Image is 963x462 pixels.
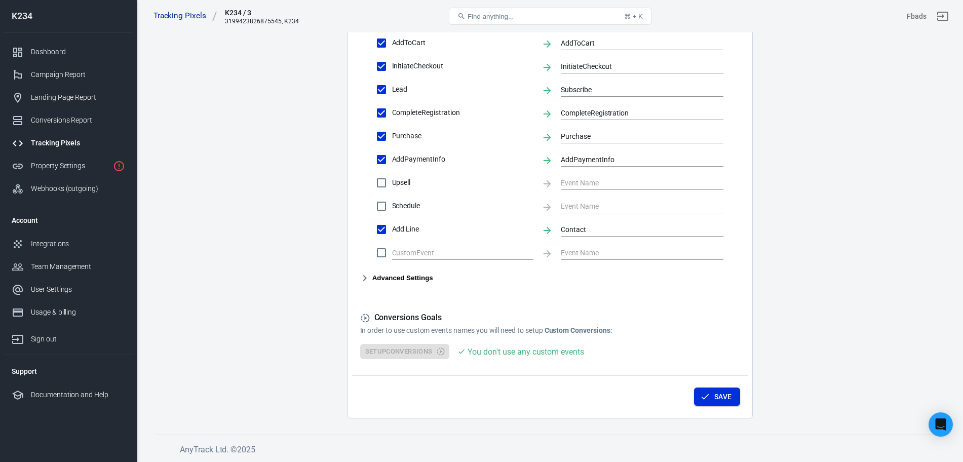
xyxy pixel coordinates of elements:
a: Webhooks (outgoing) [4,177,133,200]
div: Conversions Report [31,115,125,126]
a: Property Settings [4,155,133,177]
span: CompleteRegistration [392,107,533,118]
p: In order to use custom events names you will need to setup : [360,325,740,336]
a: User Settings [4,278,133,301]
span: AddPaymentInfo [392,154,533,165]
li: Account [4,208,133,233]
span: AddToCart [392,37,533,48]
button: Save [694,388,740,406]
div: Campaign Report [31,69,125,80]
a: Dashboard [4,41,133,63]
div: Open Intercom Messenger [929,412,953,437]
a: Sign out [931,4,955,28]
a: Tracking Pixels [153,11,217,21]
input: Event Name [561,153,708,166]
span: Find anything... [468,13,514,20]
input: Event Name [561,130,708,142]
div: User Settings [31,284,125,295]
a: Landing Page Report [4,86,133,109]
span: Lead [392,84,533,95]
div: You don't use any custom events [468,345,584,358]
a: Usage & billing [4,301,133,324]
span: Add Line [392,224,533,235]
a: Tracking Pixels [4,132,133,155]
div: K234 / 3 [225,8,298,18]
input: Event Name [561,36,708,49]
svg: Property is not installed yet [113,160,125,172]
input: Event Name [561,83,708,96]
input: Event Name [561,176,708,189]
div: Sign out [31,334,125,344]
div: Property Settings [31,161,109,171]
div: Team Management [31,261,125,272]
div: Dashboard [31,47,125,57]
a: Conversions Report [4,109,133,132]
span: Schedule [392,201,533,211]
button: Find anything...⌘ + K [449,8,651,25]
div: Webhooks (outgoing) [31,183,125,194]
div: Landing Page Report [31,92,125,103]
a: Sign out [4,324,133,351]
input: Event Name [561,223,708,236]
input: Clear [392,246,518,259]
li: Support [4,359,133,383]
h5: Conversions Goals [360,313,740,323]
div: Account id: tR2bt8Tt [907,11,927,22]
strong: Custom Conversions [545,326,610,334]
input: Event Name [561,200,708,212]
input: Event Name [561,246,708,259]
h6: AnyTrack Ltd. © 2025 [180,443,940,456]
a: Campaign Report [4,63,133,86]
div: ⌘ + K [624,13,643,20]
input: Event Name [561,106,708,119]
span: Purchase [392,131,533,141]
div: 3199423826875545, K234 [225,18,298,25]
button: Advanced Settings [360,272,433,284]
span: Upsell [392,177,533,188]
input: Event Name [561,60,708,72]
div: Documentation and Help [31,390,125,400]
div: Tracking Pixels [31,138,125,148]
a: Team Management [4,255,133,278]
div: Integrations [31,239,125,249]
div: Usage & billing [31,307,125,318]
div: K234 [4,12,133,21]
span: InitiateCheckout [392,61,533,71]
a: Integrations [4,233,133,255]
